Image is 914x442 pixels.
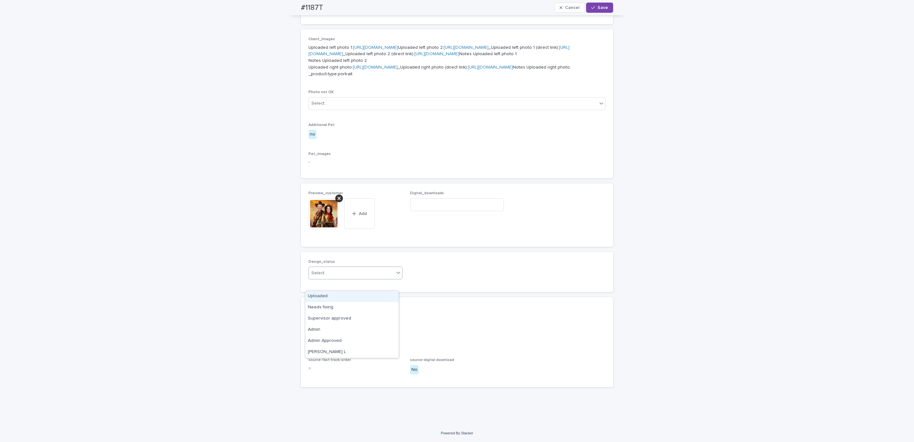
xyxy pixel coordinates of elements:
div: Uploaded [305,291,399,302]
span: Design_status [308,260,335,264]
span: Add [359,211,367,216]
span: Preview_customer [308,191,343,195]
span: Save [598,5,608,10]
button: Add [344,198,375,229]
p: - [308,312,606,319]
span: Photo not OK [308,90,334,94]
span: Pet_Images [308,152,331,156]
h2: #1187T [301,3,323,12]
span: source-fast-track-order [308,358,351,362]
p: - [308,339,606,345]
p: - [308,159,606,166]
div: Select... [311,100,327,107]
div: Ritch L [305,347,399,358]
button: Save [586,3,613,13]
span: Digital_downloads [410,191,444,195]
a: [URL][DOMAIN_NAME] [468,65,513,70]
div: Needs fixing [305,302,399,313]
div: Supervisor approved [305,313,399,324]
div: Admin [305,324,399,335]
div: Admin Approved [305,335,399,347]
a: [URL][DOMAIN_NAME] [353,45,398,50]
a: [URL][DOMAIN_NAME] [353,65,398,70]
span: source-digital-download [410,358,454,362]
span: Additional Pet [308,123,335,127]
span: Client_Images [308,37,335,41]
span: Cancel [565,5,579,10]
a: Powered By Stacker [441,431,473,435]
div: no [308,130,316,139]
div: Select... [311,270,327,276]
a: [URL][DOMAIN_NAME] [414,52,459,56]
button: Cancel [554,3,585,13]
div: No [410,365,419,374]
p: Uploaded left photo 1: Uploaded left photo 2: _Uploaded left photo 1 (direct link): _Uploaded lef... [308,44,606,77]
a: [URL][DOMAIN_NAME] [444,45,489,50]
